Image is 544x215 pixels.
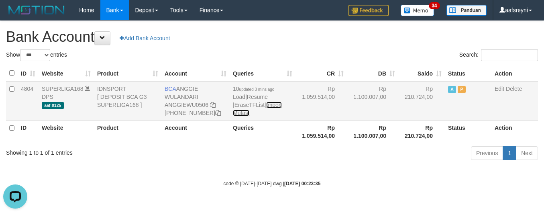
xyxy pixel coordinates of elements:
label: Show entries [6,49,67,61]
a: Previous [471,146,503,160]
a: Delete [506,86,522,92]
a: Resume [247,94,268,100]
span: Active [448,86,456,93]
th: DB: activate to sort column ascending [347,66,398,81]
a: Load [233,94,245,100]
a: Import Mutasi [233,102,282,116]
td: Rp 1.100.007,00 [347,81,398,121]
th: CR: activate to sort column ascending [295,66,347,81]
th: Status [445,66,491,81]
div: Showing 1 to 1 of 1 entries [6,145,221,157]
th: Rp 1.059.514,00 [295,120,347,143]
td: IDNSPORT [ DEPOSIT BCA G3 SUPERLIGA168 ] [94,81,161,121]
a: Edit [495,86,504,92]
span: | | | [233,86,282,116]
a: Add Bank Account [114,31,175,45]
label: Search: [459,49,538,61]
th: Product [94,120,161,143]
a: Copy 4062213373 to clipboard [215,110,221,116]
th: ID: activate to sort column ascending [18,66,39,81]
small: code © [DATE]-[DATE] dwg | [224,181,321,186]
th: Website: activate to sort column ascending [39,66,94,81]
button: Open LiveChat chat widget [3,3,27,27]
span: updated 3 mins ago [239,87,275,92]
th: Queries: activate to sort column ascending [230,66,295,81]
span: 10 [233,86,274,92]
th: Account [161,120,230,143]
img: panduan.png [446,5,487,16]
input: Search: [481,49,538,61]
select: Showentries [20,49,50,61]
span: aaf-0125 [42,102,64,109]
td: ANGGIE WULANDARI [PHONE_NUMBER] [161,81,230,121]
a: SUPERLIGA168 [42,86,84,92]
a: Next [516,146,538,160]
img: Feedback.jpg [348,5,389,16]
td: DPS [39,81,94,121]
img: MOTION_logo.png [6,4,67,16]
td: Rp 210.724,00 [398,81,445,121]
th: ID [18,120,39,143]
img: Button%20Memo.svg [401,5,434,16]
strong: [DATE] 00:23:35 [284,181,320,186]
a: Copy ANGGIEWU0506 to clipboard [210,102,216,108]
a: 1 [503,146,516,160]
th: Queries [230,120,295,143]
h1: Bank Account [6,29,538,45]
a: ANGGIEWU0506 [165,102,208,108]
th: Action [491,66,538,81]
th: Rp 210.724,00 [398,120,445,143]
th: Action [491,120,538,143]
th: Rp 1.100.007,00 [347,120,398,143]
th: Product: activate to sort column ascending [94,66,161,81]
th: Account: activate to sort column ascending [161,66,230,81]
span: 34 [429,2,440,9]
a: EraseTFList [234,102,265,108]
th: Saldo: activate to sort column ascending [398,66,445,81]
td: 4804 [18,81,39,121]
span: BCA [165,86,176,92]
th: Status [445,120,491,143]
span: Paused [458,86,466,93]
th: Website [39,120,94,143]
td: Rp 1.059.514,00 [295,81,347,121]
